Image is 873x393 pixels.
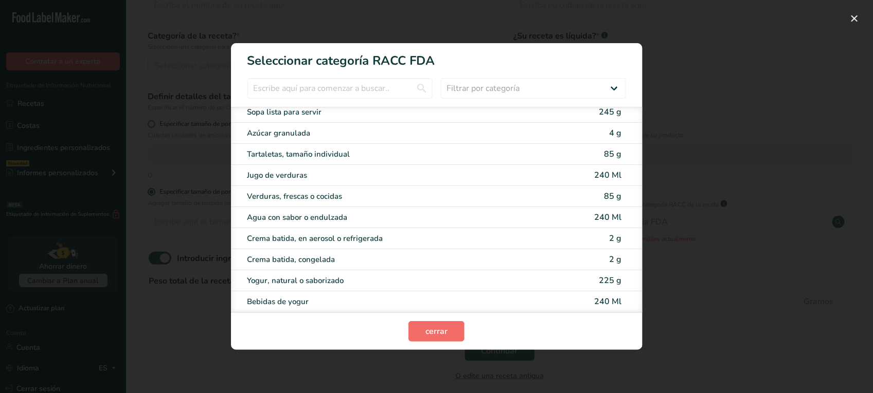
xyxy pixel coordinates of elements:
span: cerrar [425,325,448,338]
div: Yogur, natural o saborizado [247,275,540,287]
div: Crema batida, en aerosol o refrigerada [247,233,540,245]
div: Bebidas de yogur [247,296,540,308]
div: Agua con sabor o endulzada [247,212,540,223]
span: 240 Ml [595,170,622,181]
span: 85 g [604,148,622,160]
span: 245 g [599,106,622,118]
input: Escribe aquí para comenzar a buscar.. [247,78,433,99]
div: Crema batida, congelada [247,254,540,266]
span: 225 g [599,275,622,286]
button: cerrar [408,321,465,342]
span: 85 g [604,191,622,202]
span: 240 Ml [595,296,622,307]
div: Tartaletas, tamaño individual [247,148,540,160]
div: Jugo de verduras [247,170,540,181]
span: 240 Ml [595,212,622,223]
span: 2 g [610,254,622,265]
span: 4 g [610,127,622,139]
div: Azúcar granulada [247,127,540,139]
h1: Seleccionar categoría RACC FDA [231,43,643,70]
span: 2 g [610,233,622,244]
div: Verduras, frescas o cocidas [247,191,540,202]
div: Sopa lista para servir [247,106,540,118]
